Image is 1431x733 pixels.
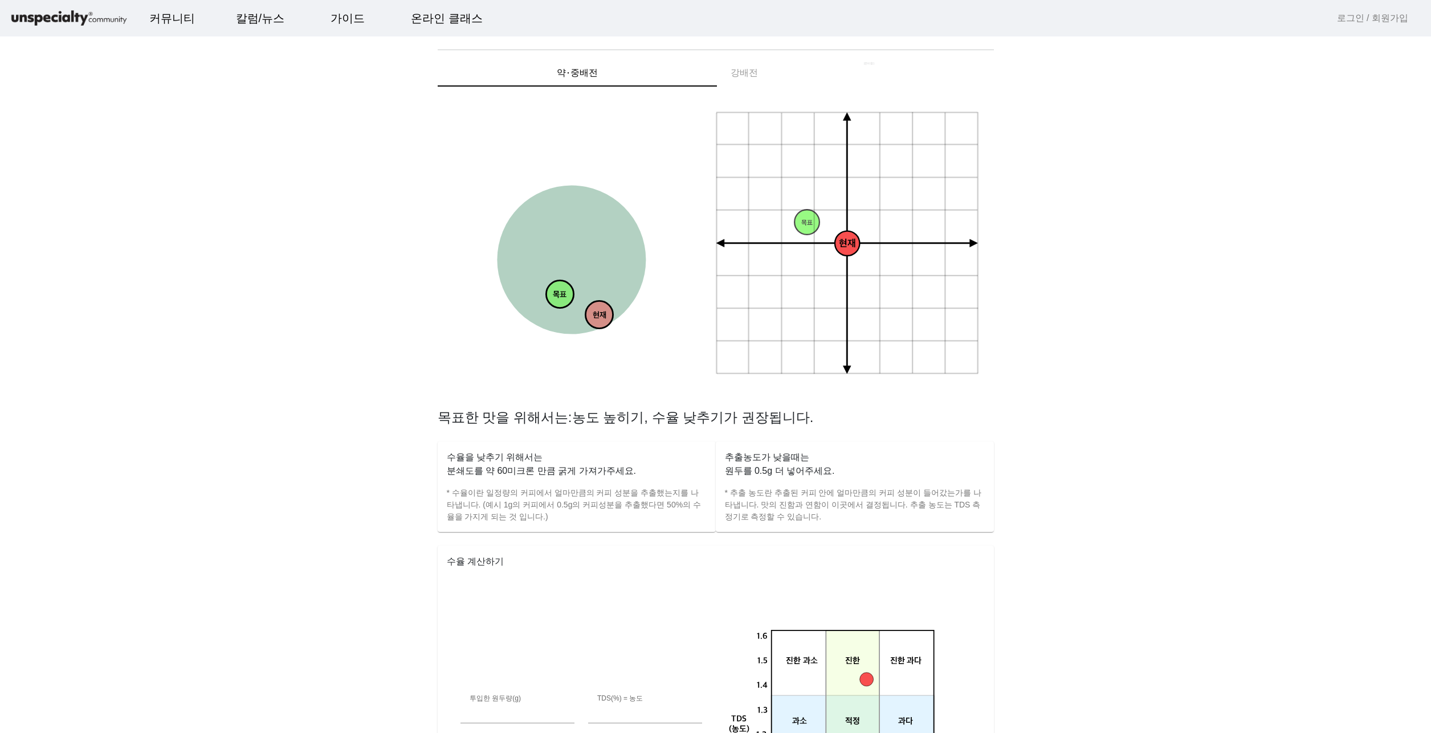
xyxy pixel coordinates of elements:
[75,361,147,390] a: 대화
[785,657,817,666] tspan: 진한 과소
[553,290,566,300] tspan: 목표
[402,3,492,34] a: 온라인 클래스
[447,451,543,464] mat-card-title: 수율을 낮추기 위해서는
[9,9,129,28] img: logo
[572,410,814,425] span: 농도 높히기, 수율 낮추기가 권장됩니다.
[725,487,985,523] p: * 추출 농도란 추출된 커피 안에 얼마만큼의 커피 성분이 들어갔는가를 나타냅니다. 맛의 진함과 연함이 이곳에서 결정됩니다. 추출 농도는 TDS 측정기로 측정할 수 있습니다.
[321,3,374,34] a: 가이드
[447,487,707,523] p: * 수율이란 일정량의 커피에서 얼마만큼의 커피 성분을 추출했는지를 나타냅니다. (예시 1g의 커피에서 0.5g의 커피성분을 추출했다면 50%의 수율을 가지게 되는 것 입니다.)
[470,695,521,702] mat-label: 투입한 원두량(g)
[438,407,994,428] h2: 목표한 맛을 위해서는:
[104,379,118,388] span: 대화
[3,361,75,390] a: 홈
[898,717,912,727] tspan: 과다
[845,717,860,727] tspan: 적정
[447,555,985,568] p: 수율 계산하기
[1337,11,1408,25] a: 로그인 / 회원가입
[593,311,606,321] tspan: 현재
[227,3,294,34] a: 칼럼/뉴스
[792,717,807,727] tspan: 과소
[757,632,768,642] tspan: 1.6
[890,657,922,666] tspan: 진한 과다
[757,706,767,715] tspan: 1.3
[725,464,985,478] p: 원두를 0.5g 더 넣어주세요.
[725,451,809,464] mat-card-title: 추출농도가 낮을때는
[757,657,768,666] tspan: 1.5
[557,68,598,77] span: 약⋅중배전
[447,464,707,478] p: 분쇄도를 약 60미크론 만큼 굵게 가져가주세요.
[36,378,43,387] span: 홈
[147,361,219,390] a: 설정
[731,714,747,724] tspan: TDS
[838,238,855,249] tspan: 현재
[757,681,768,691] tspan: 1.4
[176,378,190,387] span: 설정
[597,695,643,702] mat-label: TDS(%) = 농도
[845,657,860,666] tspan: 진한
[140,3,204,34] a: 커뮤니티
